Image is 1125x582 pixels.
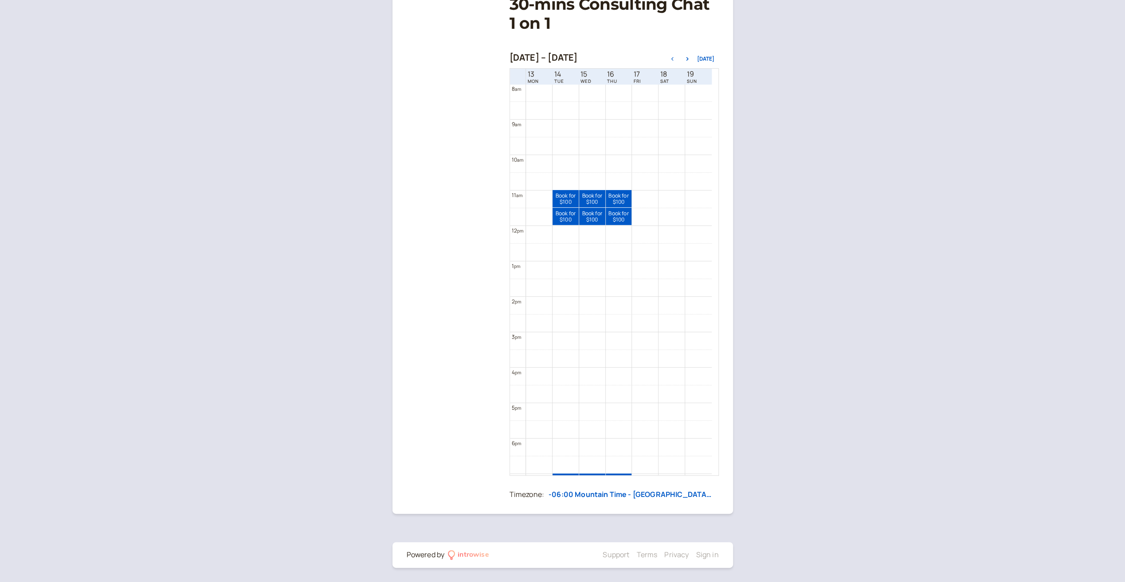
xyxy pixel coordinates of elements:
span: am [517,157,523,163]
span: pm [515,299,521,305]
a: October 17, 2025 [632,69,643,85]
span: FRI [634,78,641,84]
span: Book for $100 [553,193,579,206]
div: 12 [512,226,524,235]
span: am [515,121,521,128]
a: October 14, 2025 [552,69,565,85]
span: am [516,192,522,198]
a: October 18, 2025 [659,69,671,85]
span: Book for $100 [579,193,605,206]
div: 3 [512,333,521,341]
div: 6 [512,439,521,447]
div: 9 [512,120,521,128]
div: 4 [512,368,521,376]
span: 16 [607,70,617,78]
div: 2 [512,297,521,306]
span: Book for $100 [553,210,579,223]
span: SUN [687,78,697,84]
a: Terms [636,550,657,559]
span: Book for $100 [606,210,632,223]
a: October 16, 2025 [605,69,619,85]
h2: [DATE] – [DATE] [510,52,578,63]
div: 7 [512,474,521,483]
span: pm [515,405,521,411]
a: introwise [448,549,489,561]
span: pm [515,369,521,376]
div: 11 [512,191,523,199]
button: [DATE] [697,56,714,62]
div: 10 [512,155,524,164]
a: Sign in [696,550,718,559]
span: SAT [660,78,669,84]
span: 15 [580,70,592,78]
span: pm [514,263,520,269]
div: Timezone: [510,489,544,501]
span: pm [515,334,521,340]
a: October 15, 2025 [579,69,593,85]
span: 14 [554,70,564,78]
div: Powered by [407,549,445,561]
a: October 13, 2025 [526,69,541,85]
span: pm [515,440,521,446]
span: Book for $100 [606,193,632,206]
span: 19 [687,70,697,78]
span: Book for $100 [579,210,605,223]
span: pm [517,228,523,234]
span: THU [607,78,617,84]
div: 5 [512,404,521,412]
span: 17 [634,70,641,78]
a: Support [603,550,629,559]
a: Privacy [664,550,689,559]
span: 13 [528,70,539,78]
div: 8 [512,85,521,93]
span: am [515,86,521,92]
span: 18 [660,70,669,78]
div: 1 [512,262,521,270]
span: WED [580,78,592,84]
div: introwise [458,549,489,561]
span: MON [528,78,539,84]
span: TUE [554,78,564,84]
a: October 19, 2025 [685,69,699,85]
